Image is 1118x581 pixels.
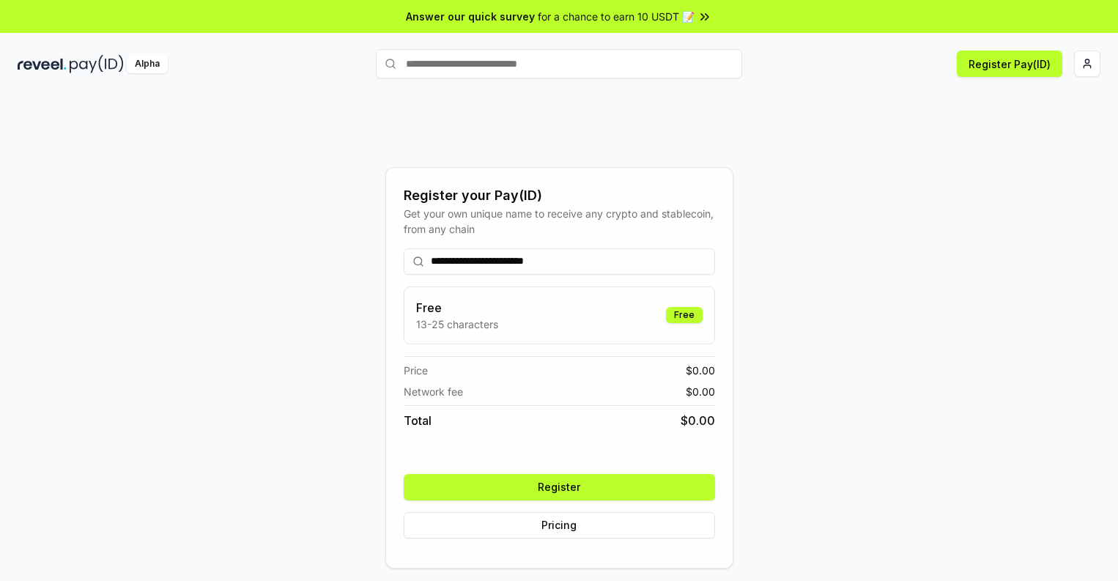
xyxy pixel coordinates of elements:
[538,9,695,24] span: for a chance to earn 10 USDT 📝
[127,55,168,73] div: Alpha
[70,55,124,73] img: pay_id
[404,206,715,237] div: Get your own unique name to receive any crypto and stablecoin, from any chain
[957,51,1062,77] button: Register Pay(ID)
[666,307,703,323] div: Free
[686,363,715,378] span: $ 0.00
[416,317,498,332] p: 13-25 characters
[404,363,428,378] span: Price
[416,299,498,317] h3: Free
[404,384,463,399] span: Network fee
[404,185,715,206] div: Register your Pay(ID)
[404,412,432,429] span: Total
[681,412,715,429] span: $ 0.00
[686,384,715,399] span: $ 0.00
[404,474,715,500] button: Register
[18,55,67,73] img: reveel_dark
[406,9,535,24] span: Answer our quick survey
[404,512,715,539] button: Pricing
